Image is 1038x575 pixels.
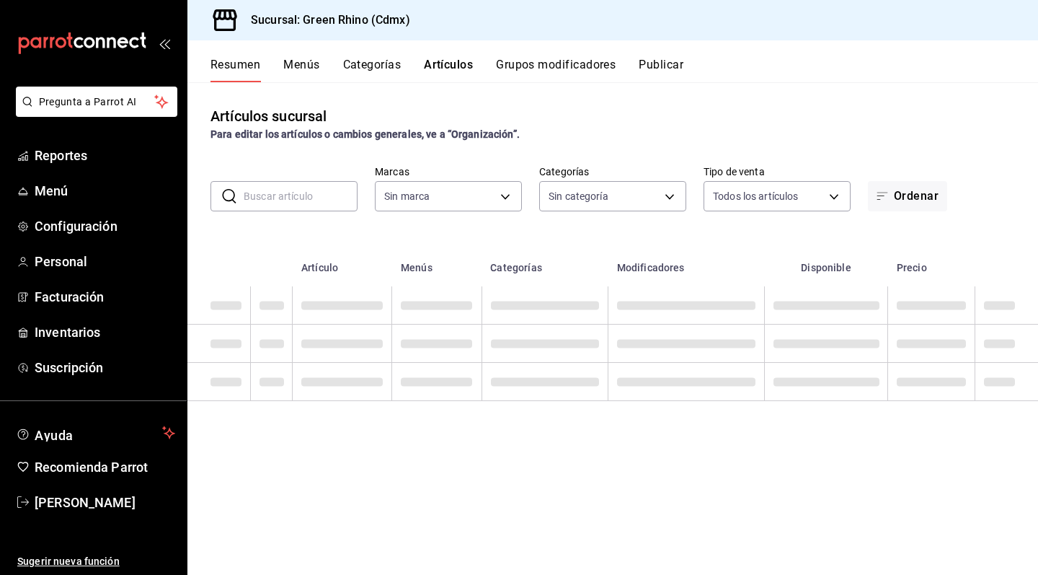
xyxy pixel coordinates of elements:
[210,105,327,127] div: Artículos sucursal
[888,240,975,286] th: Precio
[293,240,392,286] th: Artículo
[496,58,616,82] button: Grupos modificadores
[159,38,170,49] button: open_drawer_menu
[549,189,608,203] span: Sin categoría
[639,58,683,82] button: Publicar
[35,322,175,342] span: Inventarios
[35,287,175,307] span: Facturación
[539,167,686,177] label: Categorías
[608,240,765,286] th: Modificadores
[283,58,319,82] button: Menús
[764,240,888,286] th: Disponible
[482,240,608,286] th: Categorías
[392,240,482,286] th: Menús
[343,58,402,82] button: Categorías
[210,58,1038,82] div: navigation tabs
[35,457,175,477] span: Recomienda Parrot
[35,181,175,201] span: Menú
[210,128,520,140] strong: Para editar los artículos o cambios generales, ve a “Organización”.
[424,58,473,82] button: Artículos
[375,167,522,177] label: Marcas
[244,182,358,211] input: Buscar artículo
[239,12,410,29] h3: Sucursal: Green Rhino (Cdmx)
[35,216,175,236] span: Configuración
[16,87,177,117] button: Pregunta a Parrot AI
[35,424,156,442] span: Ayuda
[35,252,175,271] span: Personal
[704,167,851,177] label: Tipo de venta
[35,146,175,165] span: Reportes
[868,181,947,211] button: Ordenar
[39,95,155,110] span: Pregunta a Parrot AI
[17,554,175,569] span: Sugerir nueva función
[384,189,430,203] span: Sin marca
[210,58,260,82] button: Resumen
[35,358,175,377] span: Suscripción
[10,105,177,120] a: Pregunta a Parrot AI
[35,493,175,512] span: [PERSON_NAME]
[713,189,799,203] span: Todos los artículos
